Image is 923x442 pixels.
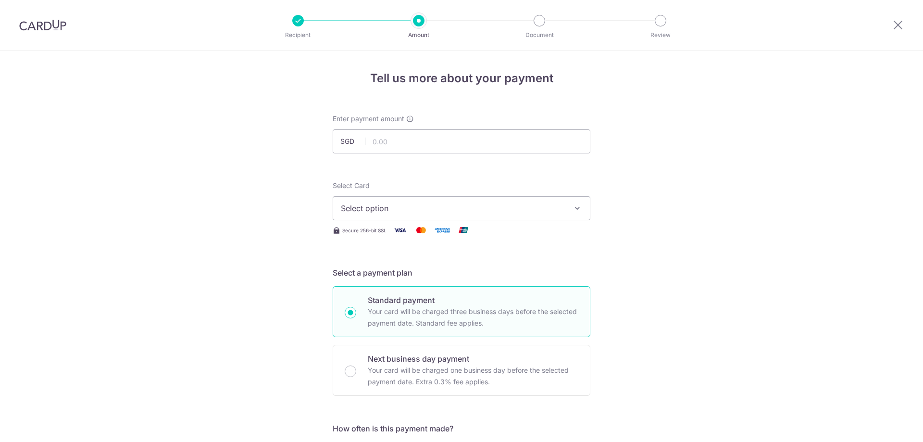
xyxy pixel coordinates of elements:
p: Recipient [262,30,334,40]
h5: Select a payment plan [333,267,590,278]
h5: How often is this payment made? [333,423,590,434]
button: Select option [333,196,590,220]
span: SGD [340,137,365,146]
p: Your card will be charged one business day before the selected payment date. Extra 0.3% fee applies. [368,365,578,388]
p: Review [625,30,696,40]
img: American Express [433,224,452,236]
span: translation missing: en.payables.payment_networks.credit_card.summary.labels.select_card [333,181,370,189]
p: Next business day payment [368,353,578,365]
p: Your card will be charged three business days before the selected payment date. Standard fee appl... [368,306,578,329]
img: Union Pay [454,224,473,236]
p: Standard payment [368,294,578,306]
input: 0.00 [333,129,590,153]
span: Secure 256-bit SSL [342,227,387,234]
img: CardUp [19,19,66,31]
p: Amount [383,30,454,40]
img: Mastercard [412,224,431,236]
iframe: Opens a widget where you can find more information [861,413,913,437]
h4: Tell us more about your payment [333,70,590,87]
p: Document [504,30,575,40]
span: Select option [341,202,565,214]
span: Enter payment amount [333,114,404,124]
img: Visa [390,224,410,236]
